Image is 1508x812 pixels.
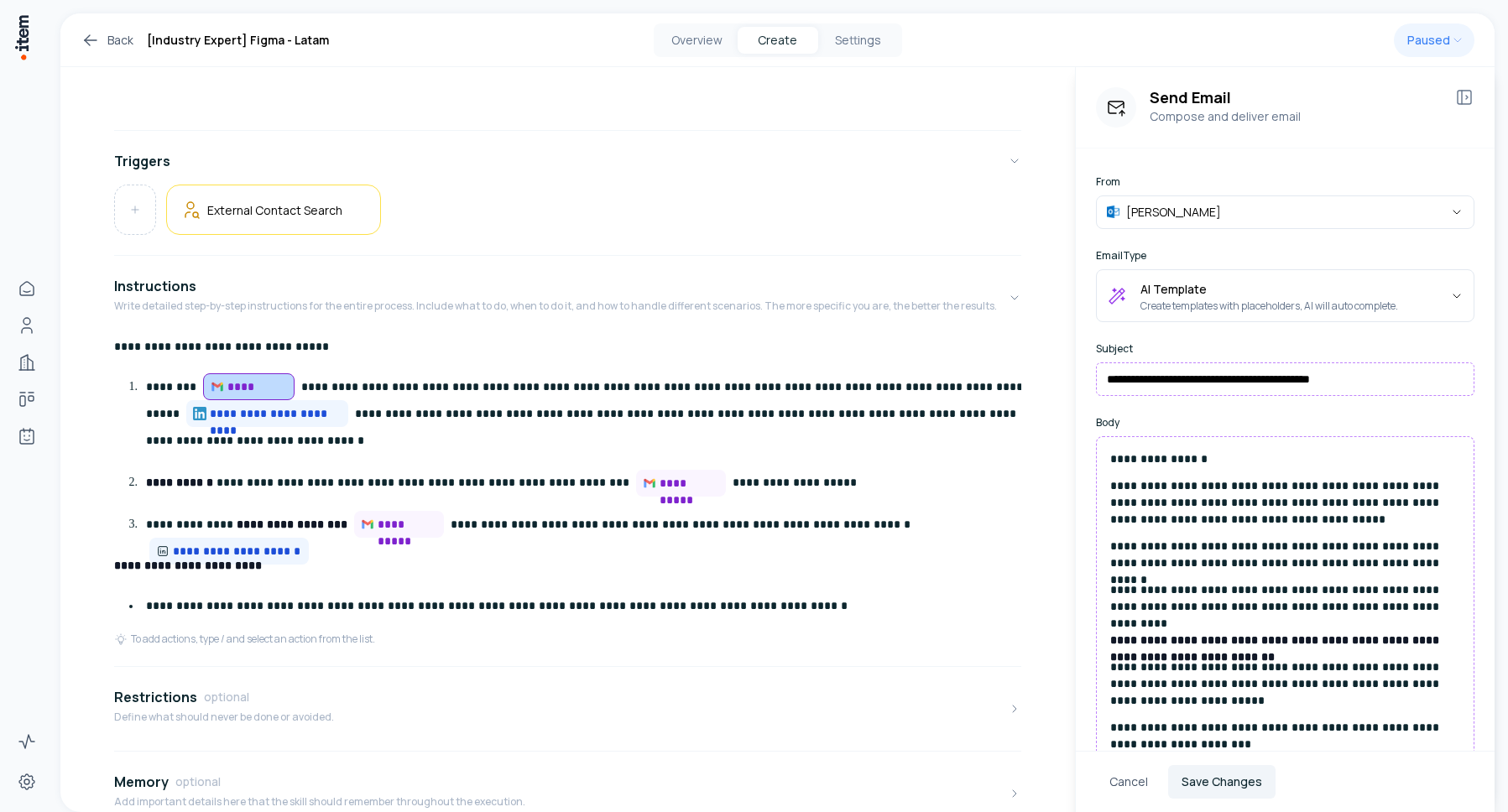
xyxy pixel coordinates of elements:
label: Body [1096,416,1474,429]
h1: [Industry Expert] Figma - Latam [147,30,329,50]
p: Write detailed step-by-step instructions for the entire process. Include what to do, when to do i... [114,299,997,313]
a: Companies [10,346,44,379]
button: Save Changes [1168,765,1276,799]
a: Deals [10,383,44,416]
span: optional [204,689,249,705]
p: Compose and deliver email [1150,107,1441,126]
p: Add important details here that the skill should remember throughout the execution. [114,795,525,809]
button: Create [738,27,818,54]
div: InstructionsWrite detailed step-by-step instructions for the entire process. Include what to do, ... [114,333,1021,659]
label: Email Type [1096,249,1474,263]
h4: Restrictions [114,687,197,707]
a: Back [81,30,133,50]
h5: External Contact Search [207,202,342,218]
h4: Triggers [114,151,170,171]
button: InstructionsWrite detailed step-by-step instructions for the entire process. Include what to do, ... [114,263,1021,333]
div: To add actions, type / and select an action from the list. [114,632,375,646]
button: Cancel [1096,765,1161,799]
a: Home [10,272,44,305]
a: Agents [10,419,44,453]
button: Triggers [114,138,1021,185]
div: Triggers [114,185,1021,248]
img: Item Brain Logo [13,13,30,61]
a: People [10,309,44,342]
button: RestrictionsoptionalDefine what should never be done or avoided. [114,674,1021,744]
a: Activity [10,725,44,758]
button: Settings [818,27,899,54]
p: Define what should never be done or avoided. [114,710,334,724]
h3: Send Email [1150,87,1441,107]
label: From [1096,175,1474,189]
a: Settings [10,765,44,799]
label: Subject [1096,342,1474,356]
span: optional [175,773,221,790]
button: Overview [657,27,738,54]
h4: Memory [114,772,169,792]
h4: Instructions [114,276,196,296]
div: Define an overall goal for the skill. This will be used to guide the skill execution towards a sp... [114,43,1021,123]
